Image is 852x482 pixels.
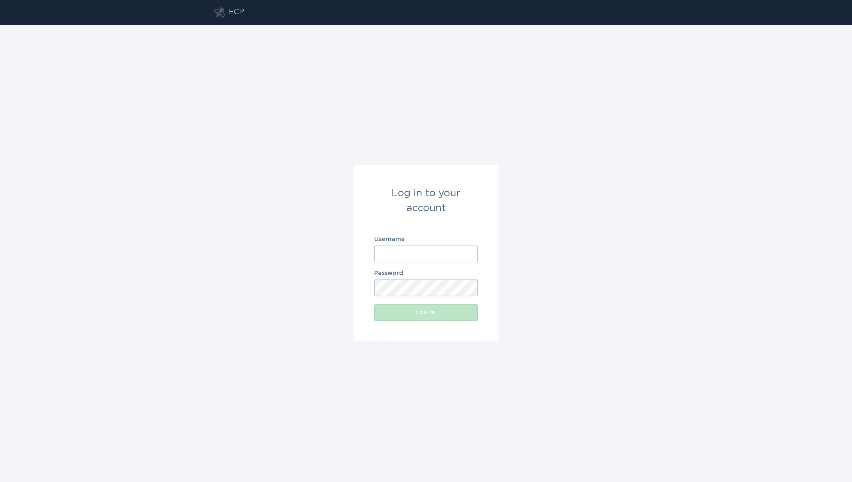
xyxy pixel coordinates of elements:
label: Password [374,270,478,276]
div: ECP [229,7,244,17]
div: Log in to your account [374,186,478,216]
button: Go to dashboard [214,7,225,17]
div: Log in [378,310,474,315]
label: Username [374,236,478,242]
button: Log in [374,304,478,321]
